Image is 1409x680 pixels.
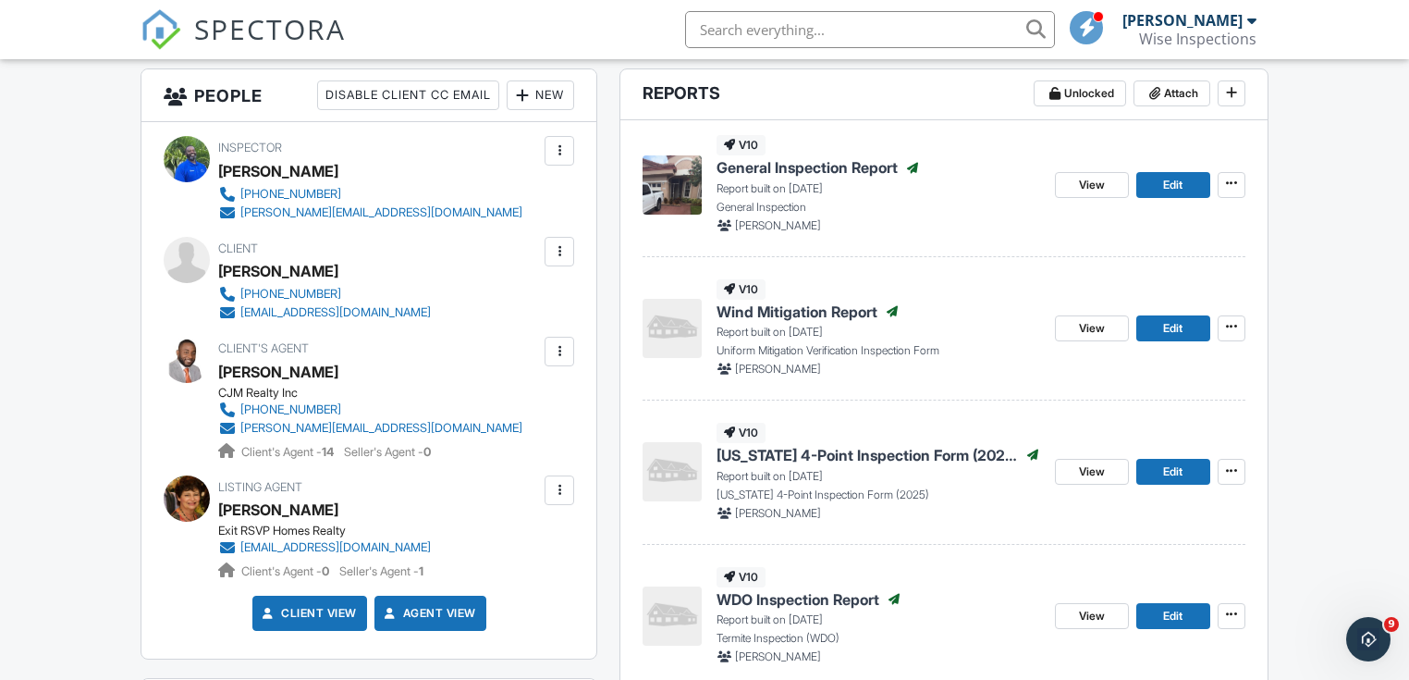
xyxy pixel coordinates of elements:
[685,11,1055,48] input: Search everything...
[218,358,338,386] a: [PERSON_NAME]
[194,9,346,48] span: SPECTORA
[218,419,522,438] a: [PERSON_NAME][EMAIL_ADDRESS][DOMAIN_NAME]
[218,157,338,185] div: [PERSON_NAME]
[218,204,522,222] a: [PERSON_NAME][EMAIL_ADDRESS][DOMAIN_NAME]
[322,564,329,578] strong: 0
[423,445,431,459] strong: 0
[339,564,423,578] span: Seller's Agent -
[240,305,431,320] div: [EMAIL_ADDRESS][DOMAIN_NAME]
[141,69,596,122] h3: People
[218,241,258,255] span: Client
[419,564,423,578] strong: 1
[381,604,476,623] a: Agent View
[218,480,302,494] span: Listing Agent
[218,496,338,524] a: [PERSON_NAME]
[218,303,431,322] a: [EMAIL_ADDRESS][DOMAIN_NAME]
[1384,617,1399,632] span: 9
[344,445,431,459] span: Seller's Agent -
[218,524,446,538] div: Exit RSVP Homes Realty
[241,445,337,459] span: Client's Agent -
[1346,617,1391,661] iframe: Intercom live chat
[322,445,334,459] strong: 14
[218,141,282,155] span: Inspector
[240,205,522,220] div: [PERSON_NAME][EMAIL_ADDRESS][DOMAIN_NAME]
[240,287,341,302] div: [PHONE_NUMBER]
[218,538,431,557] a: [EMAIL_ADDRESS][DOMAIN_NAME]
[218,257,338,285] div: [PERSON_NAME]
[240,402,341,417] div: [PHONE_NUMBER]
[218,185,522,204] a: [PHONE_NUMBER]
[218,341,309,355] span: Client's Agent
[240,187,341,202] div: [PHONE_NUMBER]
[141,25,346,64] a: SPECTORA
[1139,30,1256,48] div: Wise Inspections
[218,386,537,401] div: CJM Realty Inc
[240,540,431,555] div: [EMAIL_ADDRESS][DOMAIN_NAME]
[1122,11,1243,30] div: [PERSON_NAME]
[259,604,357,623] a: Client View
[317,80,499,110] div: Disable Client CC Email
[241,564,332,578] span: Client's Agent -
[218,285,431,303] a: [PHONE_NUMBER]
[507,80,574,110] div: New
[141,9,181,50] img: The Best Home Inspection Software - Spectora
[218,401,522,419] a: [PHONE_NUMBER]
[240,421,522,436] div: [PERSON_NAME][EMAIL_ADDRESS][DOMAIN_NAME]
